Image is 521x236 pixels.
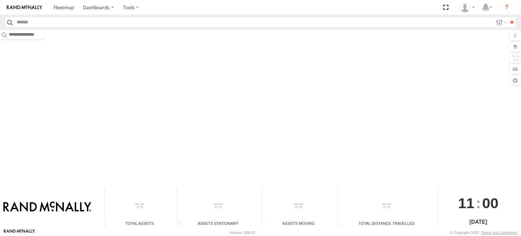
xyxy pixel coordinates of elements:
div: Total number of assets current in transit. [262,221,272,226]
div: Assets Moving [262,220,335,226]
img: Rand McNally [3,201,91,213]
label: Search Filter Options [493,17,508,27]
div: Assets Stationary [177,220,259,226]
div: Version: 309.01 [230,231,255,235]
div: : [438,188,518,218]
div: © Copyright 2025 - [450,231,517,235]
div: [DATE] [438,218,518,226]
div: Total Assets [105,220,174,226]
img: rand-logo.svg [7,5,42,10]
a: Terms and Conditions [481,231,517,235]
div: Total Distance Travelled [338,220,435,226]
a: Visit our Website [4,229,35,236]
i: ? [501,2,512,13]
span: 00 [482,188,499,218]
div: Total distance travelled by all assets within specified date range and applied filters [338,221,348,226]
div: Total number of assets current stationary. [177,221,187,226]
div: Total number of Enabled Assets [105,221,115,226]
div: Jose Goitia [458,2,477,13]
label: Map Settings [509,76,521,85]
span: 11 [458,188,475,218]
